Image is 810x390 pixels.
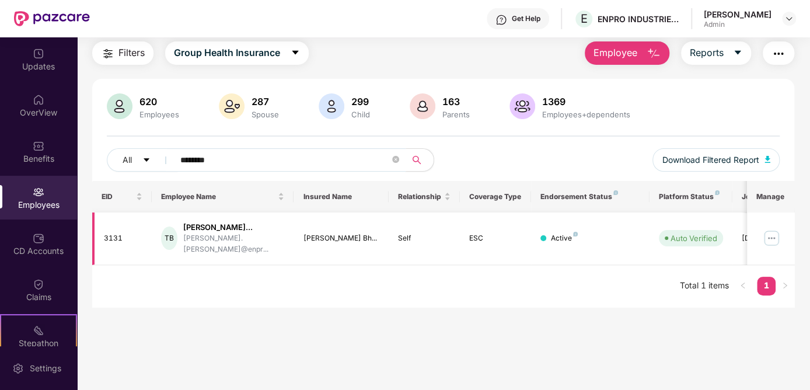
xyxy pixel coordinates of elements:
[776,277,794,295] button: right
[757,277,776,295] li: 1
[732,181,804,213] th: Joining Date
[123,154,132,166] span: All
[12,363,24,374] img: svg+xml;base64,PHN2ZyBpZD0iU2V0dGluZy0yMHgyMCIgeG1sbnM9Imh0dHA6Ly93d3cudzMub3JnLzIwMDAvc3ZnIiB3aW...
[613,190,618,195] img: svg+xml;base64,PHN2ZyB4bWxucz0iaHR0cDovL3d3dy53My5vcmcvMjAwMC9zdmciIHdpZHRoPSI4IiBoZWlnaHQ9IjgiIH...
[512,14,540,23] div: Get Help
[440,110,472,119] div: Parents
[92,181,152,213] th: EID
[291,48,300,58] span: caret-down
[659,192,723,201] div: Platform Status
[771,47,785,61] img: svg+xml;base64,PHN2ZyB4bWxucz0iaHR0cDovL3d3dy53My5vcmcvMjAwMC9zdmciIHdpZHRoPSIyNCIgaGVpZ2h0PSIyNC...
[540,192,640,201] div: Endorsement Status
[509,93,535,119] img: svg+xml;base64,PHN2ZyB4bWxucz0iaHR0cDovL3d3dy53My5vcmcvMjAwMC9zdmciIHhtbG5zOnhsaW5rPSJodHRwOi8vd3...
[249,96,281,107] div: 287
[392,156,399,163] span: close-circle
[690,46,724,60] span: Reports
[540,96,633,107] div: 1369
[92,41,153,65] button: Filters
[183,233,285,255] div: [PERSON_NAME].[PERSON_NAME]@enpr...
[662,154,759,166] span: Download Filtered Report
[776,277,794,295] li: Next Page
[161,227,177,250] div: TB
[581,12,588,26] span: E
[681,41,751,65] button: Reportscaret-down
[734,277,752,295] li: Previous Page
[784,14,794,23] img: svg+xml;base64,PHN2ZyBpZD0iRHJvcGRvd24tMzJ4MzIiIHhtbG5zPSJodHRwOi8vd3d3LnczLm9yZy8yMDAwL3N2ZyIgd2...
[405,148,434,172] button: search
[747,181,794,213] th: Manage
[102,192,134,201] span: EID
[389,181,460,213] th: Relationship
[398,233,451,244] div: Self
[671,232,717,244] div: Auto Verified
[704,20,771,29] div: Admin
[137,96,181,107] div: 620
[469,233,522,244] div: ESC
[781,282,788,289] span: right
[107,93,132,119] img: svg+xml;base64,PHN2ZyB4bWxucz0iaHR0cDovL3d3dy53My5vcmcvMjAwMC9zdmciIHhtbG5zOnhsaW5rPSJodHRwOi8vd3...
[174,46,280,60] span: Group Health Insurance
[33,232,44,244] img: svg+xml;base64,PHN2ZyBpZD0iQ0RfQWNjb3VudHMiIGRhdGEtbmFtZT0iQ0QgQWNjb3VudHMiIHhtbG5zPSJodHRwOi8vd3...
[460,181,531,213] th: Coverage Type
[249,110,281,119] div: Spouse
[652,148,780,172] button: Download Filtered Report
[33,186,44,198] img: svg+xml;base64,PHN2ZyBpZD0iRW1wbG95ZWVzIiB4bWxucz0iaHR0cDovL3d3dy53My5vcmcvMjAwMC9zdmciIHdpZHRoPS...
[764,156,770,163] img: svg+xml;base64,PHN2ZyB4bWxucz0iaHR0cDovL3d3dy53My5vcmcvMjAwMC9zdmciIHhtbG5zOnhsaW5rPSJodHRwOi8vd3...
[142,156,151,165] span: caret-down
[680,277,729,295] li: Total 1 items
[107,148,178,172] button: Allcaret-down
[219,93,245,119] img: svg+xml;base64,PHN2ZyB4bWxucz0iaHR0cDovL3d3dy53My5vcmcvMjAwMC9zdmciIHhtbG5zOnhsaW5rPSJodHRwOi8vd3...
[647,47,661,61] img: svg+xml;base64,PHN2ZyB4bWxucz0iaHR0cDovL3d3dy53My5vcmcvMjAwMC9zdmciIHhtbG5zOnhsaW5rPSJodHRwOi8vd3...
[33,325,44,336] img: svg+xml;base64,PHN2ZyB4bWxucz0iaHR0cDovL3d3dy53My5vcmcvMjAwMC9zdmciIHdpZHRoPSIyMSIgaGVpZ2h0PSIyMC...
[410,93,435,119] img: svg+xml;base64,PHN2ZyB4bWxucz0iaHR0cDovL3d3dy53My5vcmcvMjAwMC9zdmciIHhtbG5zOnhsaW5rPSJodHRwOi8vd3...
[137,110,181,119] div: Employees
[33,94,44,106] img: svg+xml;base64,PHN2ZyBpZD0iSG9tZSIgeG1sbnM9Imh0dHA6Ly93d3cudzMub3JnLzIwMDAvc3ZnIiB3aWR0aD0iMjAiIG...
[319,93,344,119] img: svg+xml;base64,PHN2ZyB4bWxucz0iaHR0cDovL3d3dy53My5vcmcvMjAwMC9zdmciIHhtbG5zOnhsaW5rPSJodHRwOi8vd3...
[573,232,578,236] img: svg+xml;base64,PHN2ZyB4bWxucz0iaHR0cDovL3d3dy53My5vcmcvMjAwMC9zdmciIHdpZHRoPSI4IiBoZWlnaHQ9IjgiIH...
[733,48,742,58] span: caret-down
[118,46,145,60] span: Filters
[398,192,442,201] span: Relationship
[598,13,679,25] div: ENPRO INDUSTRIES PVT LTD
[715,190,720,195] img: svg+xml;base64,PHN2ZyB4bWxucz0iaHR0cDovL3d3dy53My5vcmcvMjAwMC9zdmciIHdpZHRoPSI4IiBoZWlnaHQ9IjgiIH...
[349,110,372,119] div: Child
[33,48,44,60] img: svg+xml;base64,PHN2ZyBpZD0iVXBkYXRlZCIgeG1sbnM9Imh0dHA6Ly93d3cudzMub3JnLzIwMDAvc3ZnIiB3aWR0aD0iMj...
[551,233,578,244] div: Active
[101,47,115,61] img: svg+xml;base64,PHN2ZyB4bWxucz0iaHR0cDovL3d3dy53My5vcmcvMjAwMC9zdmciIHdpZHRoPSIyNCIgaGVpZ2h0PSIyNC...
[585,41,669,65] button: Employee
[440,96,472,107] div: 163
[303,233,379,244] div: [PERSON_NAME] Bh...
[183,222,285,233] div: [PERSON_NAME]...
[161,192,276,201] span: Employee Name
[392,155,399,166] span: close-circle
[593,46,637,60] span: Employee
[1,337,76,349] div: Stepathon
[704,9,771,20] div: [PERSON_NAME]
[104,233,142,244] div: 3131
[165,41,309,65] button: Group Health Insurancecaret-down
[26,363,65,374] div: Settings
[349,96,372,107] div: 299
[405,155,428,165] span: search
[762,229,781,248] img: manageButton
[495,14,507,26] img: svg+xml;base64,PHN2ZyBpZD0iSGVscC0zMngzMiIgeG1sbnM9Imh0dHA6Ly93d3cudzMub3JnLzIwMDAvc3ZnIiB3aWR0aD...
[152,181,294,213] th: Employee Name
[294,181,389,213] th: Insured Name
[739,282,746,289] span: left
[742,233,794,244] div: [DATE]
[14,11,90,26] img: New Pazcare Logo
[540,110,633,119] div: Employees+dependents
[757,277,776,294] a: 1
[33,278,44,290] img: svg+xml;base64,PHN2ZyBpZD0iQ2xhaW0iIHhtbG5zPSJodHRwOi8vd3d3LnczLm9yZy8yMDAwL3N2ZyIgd2lkdGg9IjIwIi...
[734,277,752,295] button: left
[33,140,44,152] img: svg+xml;base64,PHN2ZyBpZD0iQmVuZWZpdHMiIHhtbG5zPSJodHRwOi8vd3d3LnczLm9yZy8yMDAwL3N2ZyIgd2lkdGg9Ij...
